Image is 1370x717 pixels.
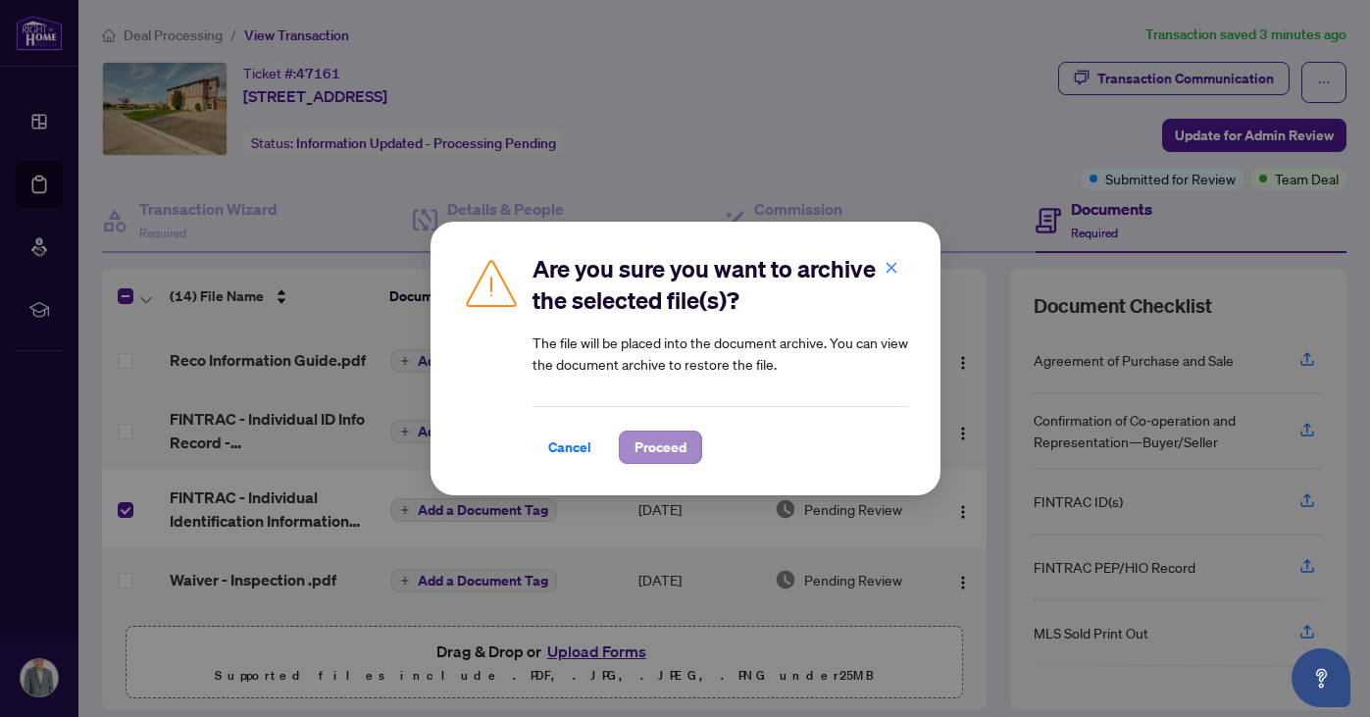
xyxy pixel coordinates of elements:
span: Proceed [634,432,686,463]
button: Cancel [533,431,607,464]
span: close [885,261,898,275]
button: Open asap [1292,648,1350,707]
img: Caution Icon [462,253,521,312]
button: Proceed [619,431,702,464]
h2: Are you sure you want to archive the selected file(s)? [533,253,909,316]
span: Cancel [548,432,591,463]
article: The file will be placed into the document archive. You can view the document archive to restore t... [533,332,909,375]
